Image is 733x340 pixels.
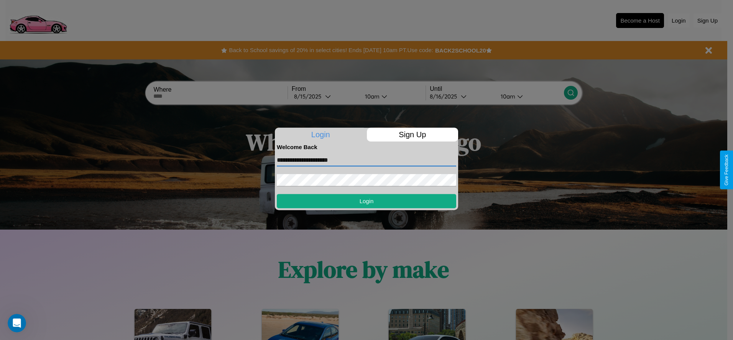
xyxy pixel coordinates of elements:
[367,128,459,141] p: Sign Up
[275,128,366,141] p: Login
[277,194,456,208] button: Login
[8,314,26,332] iframe: Intercom live chat
[277,144,456,150] h4: Welcome Back
[724,154,729,186] div: Give Feedback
